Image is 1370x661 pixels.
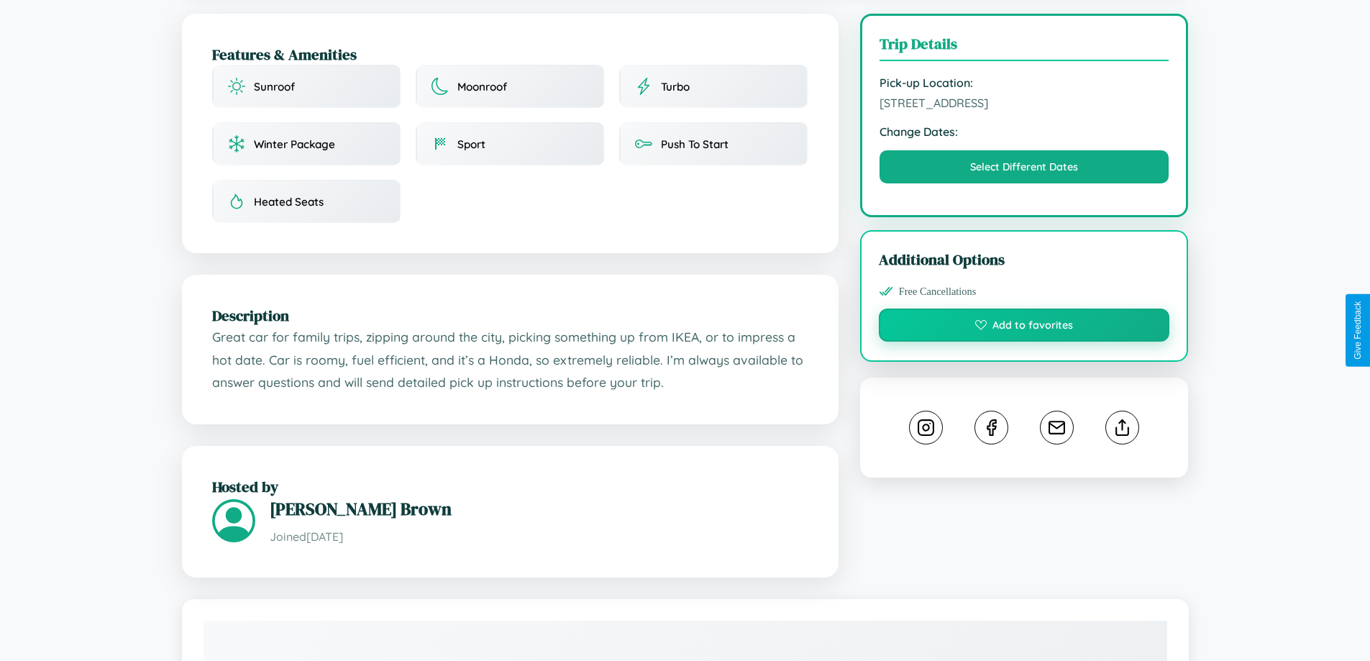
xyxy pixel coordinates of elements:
p: Joined [DATE] [270,526,808,547]
h3: Trip Details [880,33,1169,61]
h2: Description [212,305,808,326]
button: Select Different Dates [880,150,1169,183]
span: Winter Package [254,137,335,151]
h3: Additional Options [879,249,1170,270]
span: Moonroof [457,80,507,94]
strong: Pick-up Location: [880,76,1169,90]
button: Add to favorites [879,309,1170,342]
span: Push To Start [661,137,729,151]
h2: Features & Amenities [212,44,808,65]
h3: [PERSON_NAME] Brown [270,497,808,521]
span: Heated Seats [254,195,324,209]
span: [STREET_ADDRESS] [880,96,1169,110]
strong: Change Dates: [880,124,1169,139]
span: Free Cancellations [899,286,977,298]
span: Turbo [661,80,690,94]
span: Sport [457,137,485,151]
h2: Hosted by [212,476,808,497]
div: Give Feedback [1353,301,1363,360]
p: Great car for family trips, zipping around the city, picking something up from IKEA, or to impres... [212,326,808,394]
span: Sunroof [254,80,295,94]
